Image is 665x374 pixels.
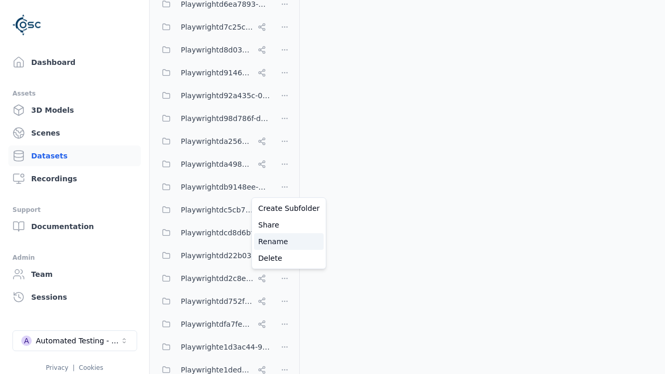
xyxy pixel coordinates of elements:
a: Create Subfolder [254,200,324,217]
a: Share [254,217,324,233]
a: Rename [254,233,324,250]
a: Delete [254,250,324,266]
